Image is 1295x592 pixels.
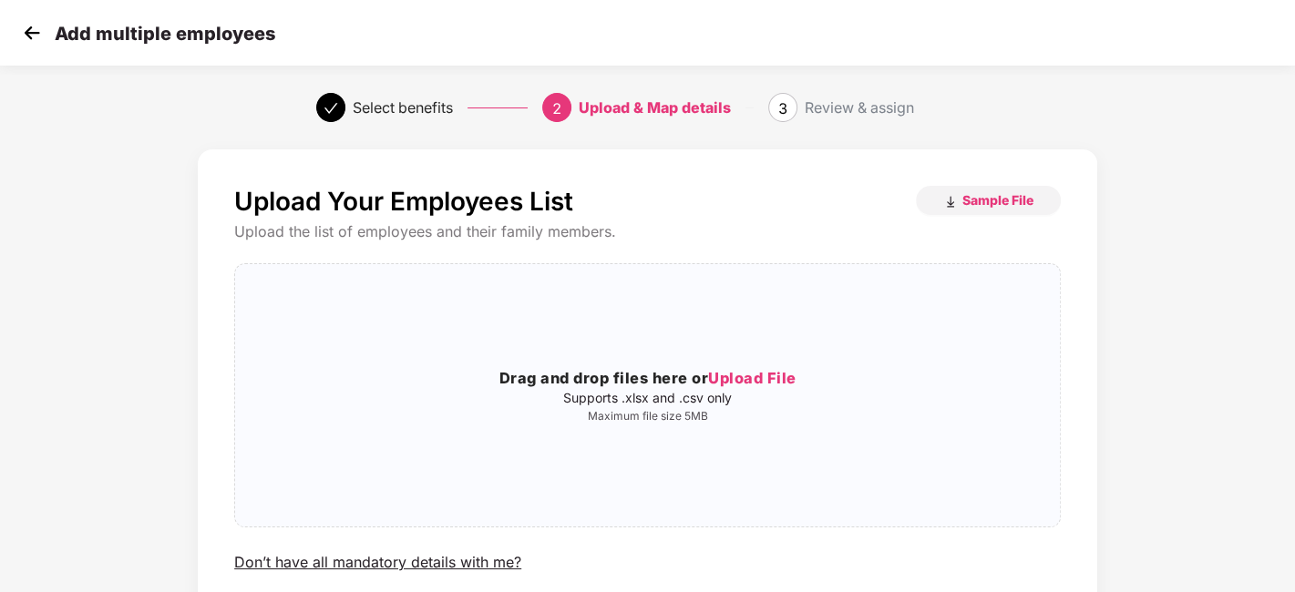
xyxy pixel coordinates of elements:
[234,553,521,572] div: Don’t have all mandatory details with me?
[18,19,46,46] img: svg+xml;base64,PHN2ZyB4bWxucz0iaHR0cDovL3d3dy53My5vcmcvMjAwMC9zdmciIHdpZHRoPSIzMCIgaGVpZ2h0PSIzMC...
[234,186,573,217] p: Upload Your Employees List
[552,99,561,117] span: 2
[235,367,1060,391] h3: Drag and drop files here or
[805,93,914,122] div: Review & assign
[916,186,1061,215] button: Sample File
[235,264,1060,526] span: Drag and drop files here orUpload FileSupports .xlsx and .csv onlyMaximum file size 5MB
[55,23,275,45] p: Add multiple employees
[778,99,787,117] span: 3
[234,222,1061,241] div: Upload the list of employees and their family members.
[943,195,958,209] img: download_icon
[579,93,731,122] div: Upload & Map details
[708,369,797,387] span: Upload File
[353,93,453,122] div: Select benefits
[962,191,1033,209] span: Sample File
[235,409,1060,424] p: Maximum file size 5MB
[324,101,338,116] span: check
[235,391,1060,405] p: Supports .xlsx and .csv only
